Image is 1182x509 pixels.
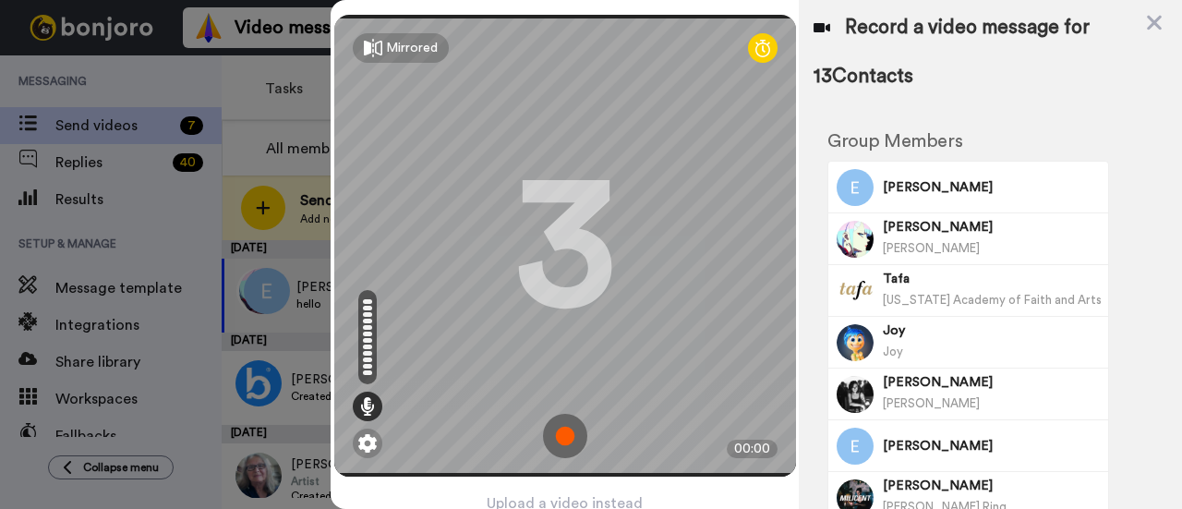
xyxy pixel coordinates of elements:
[883,178,1102,197] span: [PERSON_NAME]
[358,434,377,453] img: ic_gear.svg
[883,321,1102,340] span: Joy
[543,414,587,458] img: ic_record_start.svg
[883,345,903,358] span: Joy
[837,169,874,206] img: Image of Ezra
[514,176,616,315] div: 3
[883,437,1102,455] span: [PERSON_NAME]
[727,440,778,458] div: 00:00
[883,218,1102,236] span: [PERSON_NAME]
[883,294,1102,306] span: [US_STATE] Academy of Faith and Arts
[883,397,980,409] span: [PERSON_NAME]
[837,221,874,258] img: Image of Lucy
[827,131,1109,151] h2: Group Members
[837,324,874,361] img: Image of Joy
[883,242,980,254] span: [PERSON_NAME]
[883,270,1102,288] span: Tafa
[883,477,1102,495] span: [PERSON_NAME]
[883,373,1102,392] span: [PERSON_NAME]
[837,376,874,413] img: Image of Julie C
[837,273,874,309] img: Image of Tafa
[837,428,874,465] img: Image of Peter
